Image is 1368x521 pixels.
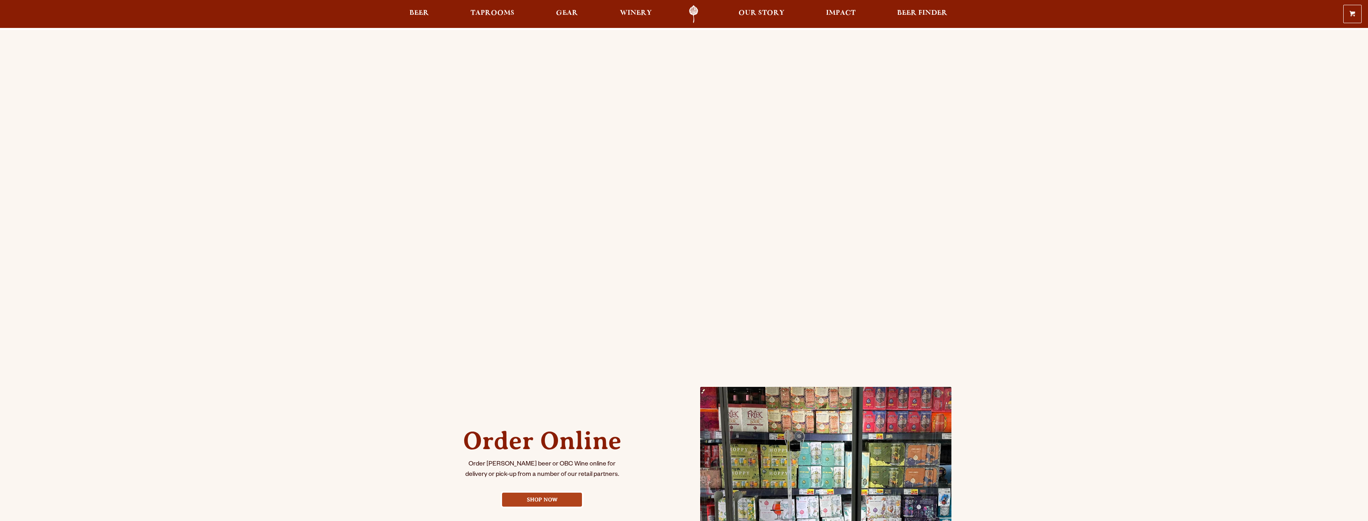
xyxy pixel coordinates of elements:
[679,5,709,23] a: Odell Home
[471,10,514,16] span: Taprooms
[620,10,652,16] span: Winery
[551,5,583,23] a: Gear
[404,5,434,23] a: Beer
[462,427,622,455] h2: Order Online
[462,460,622,481] p: Order [PERSON_NAME] beer or OBC Wine online for delivery or pick-up from a number of our retail p...
[502,493,582,507] a: Shop Now
[897,10,947,16] span: Beer Finder
[556,10,578,16] span: Gear
[892,5,953,23] a: Beer Finder
[733,5,790,23] a: Our Story
[821,5,861,23] a: Impact
[739,10,784,16] span: Our Story
[409,10,429,16] span: Beer
[826,10,856,16] span: Impact
[465,5,520,23] a: Taprooms
[615,5,657,23] a: Winery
